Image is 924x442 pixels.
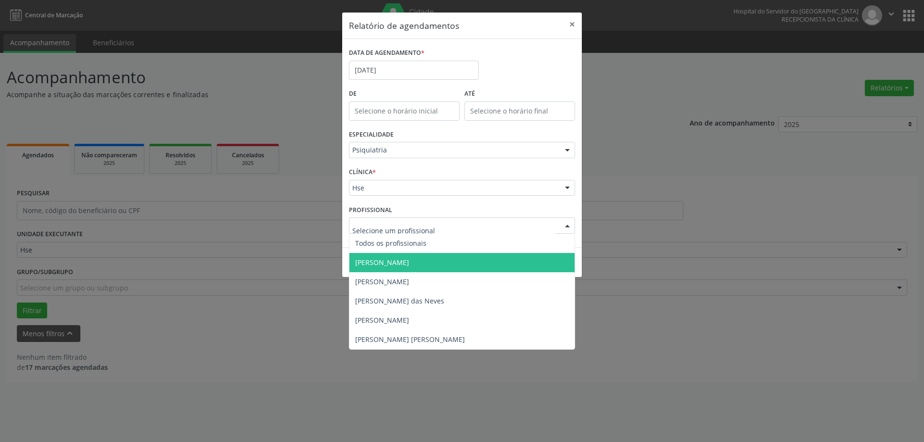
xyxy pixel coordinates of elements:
label: CLÍNICA [349,165,376,180]
span: Todos os profissionais [355,239,426,248]
label: PROFISSIONAL [349,202,392,217]
span: [PERSON_NAME] das Neves [355,296,444,305]
label: ATÉ [464,87,575,101]
label: De [349,87,460,101]
input: Selecione uma data ou intervalo [349,61,479,80]
input: Selecione o horário inicial [349,101,460,121]
button: Close [563,13,582,36]
label: DATA DE AGENDAMENTO [349,46,424,61]
span: Psiquiatria [352,145,555,155]
span: [PERSON_NAME] [355,316,409,325]
span: [PERSON_NAME] [355,277,409,286]
span: [PERSON_NAME] [355,258,409,267]
span: Hse [352,183,555,193]
span: [PERSON_NAME] [PERSON_NAME] [355,335,465,344]
input: Selecione um profissional [352,221,555,240]
input: Selecione o horário final [464,101,575,121]
label: ESPECIALIDADE [349,127,394,142]
h5: Relatório de agendamentos [349,19,459,32]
